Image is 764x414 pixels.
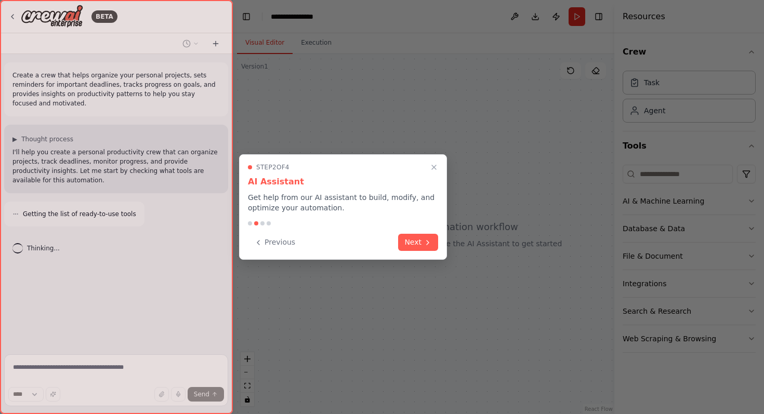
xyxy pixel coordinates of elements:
[398,234,438,251] button: Next
[428,161,440,173] button: Close walkthrough
[248,192,438,213] p: Get help from our AI assistant to build, modify, and optimize your automation.
[248,176,438,188] h3: AI Assistant
[239,9,254,24] button: Hide left sidebar
[256,163,289,171] span: Step 2 of 4
[248,234,301,251] button: Previous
